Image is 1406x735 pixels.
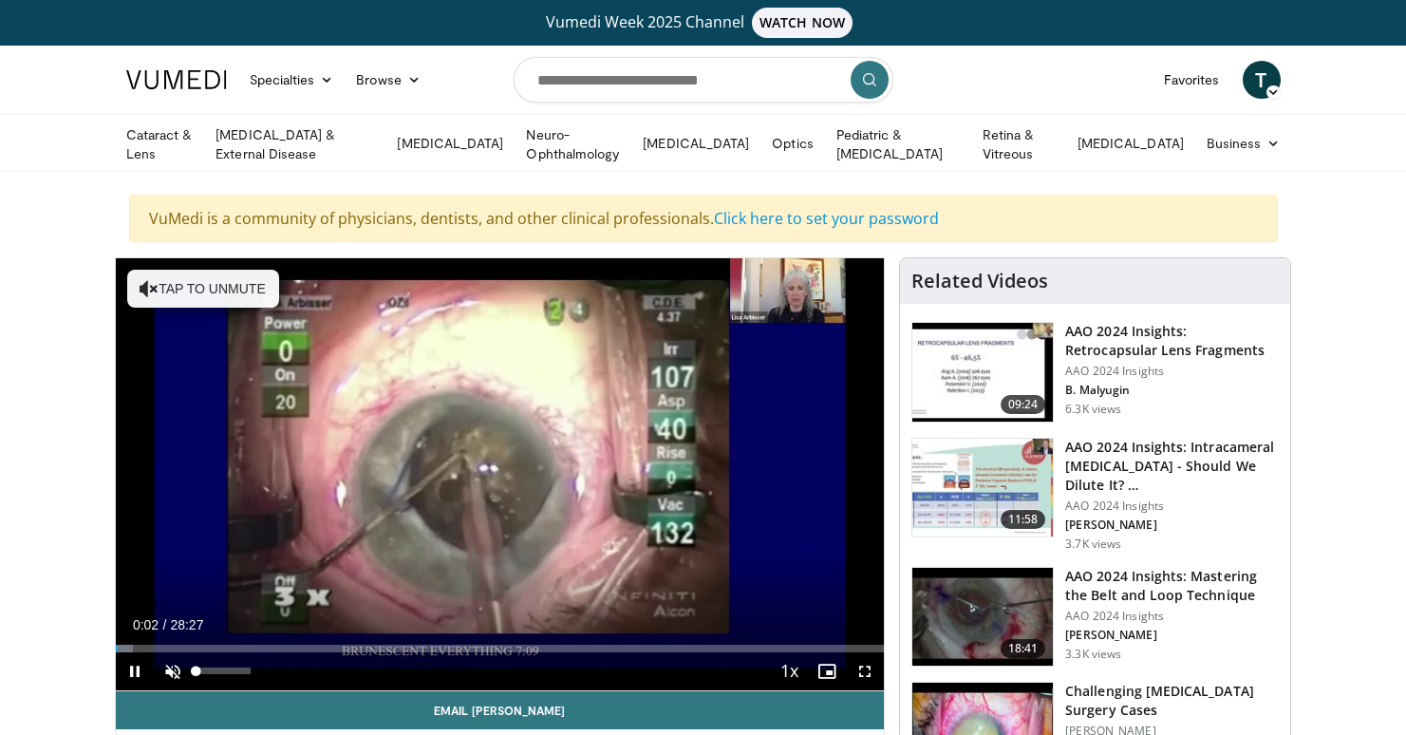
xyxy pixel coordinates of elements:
[808,652,846,690] button: Enable picture-in-picture mode
[1065,682,1279,720] h3: Challenging [MEDICAL_DATA] Surgery Cases
[846,652,884,690] button: Fullscreen
[1153,61,1231,99] a: Favorites
[631,124,760,162] a: [MEDICAL_DATA]
[1065,383,1279,398] p: B. Malyugin
[1065,567,1279,605] h3: AAO 2024 Insights: Mastering the Belt and Loop Technique
[238,61,346,99] a: Specialties
[197,668,251,674] div: Volume Level
[1065,499,1279,514] p: AAO 2024 Insights
[1001,639,1046,658] span: 18:41
[1195,124,1292,162] a: Business
[714,208,939,229] a: Click here to set your password
[129,8,1278,38] a: Vumedi Week 2025 ChannelWATCH NOW
[126,70,227,89] img: VuMedi Logo
[1065,402,1121,417] p: 6.3K views
[911,322,1279,423] a: 09:24 AAO 2024 Insights: Retrocapsular Lens Fragments AAO 2024 Insights B. Malyugin 6.3K views
[116,645,885,652] div: Progress Bar
[115,125,205,163] a: Cataract & Lens
[912,439,1053,537] img: de733f49-b136-4bdc-9e00-4021288efeb7.150x105_q85_crop-smart_upscale.jpg
[911,567,1279,668] a: 18:41 AAO 2024 Insights: Mastering the Belt and Loop Technique AAO 2024 Insights [PERSON_NAME] 3....
[116,258,885,691] video-js: Video Player
[116,652,154,690] button: Pause
[1243,61,1281,99] a: T
[1001,395,1046,414] span: 09:24
[385,124,515,162] a: [MEDICAL_DATA]
[170,617,203,632] span: 28:27
[163,617,167,632] span: /
[1065,647,1121,662] p: 3.3K views
[1065,628,1279,643] p: [PERSON_NAME]
[154,652,192,690] button: Unmute
[752,8,853,38] span: WATCH NOW
[204,125,385,163] a: [MEDICAL_DATA] & External Disease
[1066,124,1195,162] a: [MEDICAL_DATA]
[129,195,1278,242] div: VuMedi is a community of physicians, dentists, and other clinical professionals.
[1065,537,1121,552] p: 3.7K views
[825,125,971,163] a: Pediatric & [MEDICAL_DATA]
[911,438,1279,552] a: 11:58 AAO 2024 Insights: Intracameral [MEDICAL_DATA] - Should We Dilute It? … AAO 2024 Insights [...
[1001,510,1046,529] span: 11:58
[514,57,893,103] input: Search topics, interventions
[127,270,279,308] button: Tap to unmute
[515,125,631,163] a: Neuro-Ophthalmology
[760,124,824,162] a: Optics
[116,691,885,729] a: Email [PERSON_NAME]
[1065,438,1279,495] h3: AAO 2024 Insights: Intracameral [MEDICAL_DATA] - Should We Dilute It? …
[1065,364,1279,379] p: AAO 2024 Insights
[1065,322,1279,360] h3: AAO 2024 Insights: Retrocapsular Lens Fragments
[133,617,159,632] span: 0:02
[912,568,1053,667] img: 22a3a3a3-03de-4b31-bd81-a17540334f4a.150x105_q85_crop-smart_upscale.jpg
[912,323,1053,422] img: 01f52a5c-6a53-4eb2-8a1d-dad0d168ea80.150x105_q85_crop-smart_upscale.jpg
[911,270,1048,292] h4: Related Videos
[1065,609,1279,624] p: AAO 2024 Insights
[345,61,432,99] a: Browse
[770,652,808,690] button: Playback Rate
[971,125,1066,163] a: Retina & Vitreous
[1065,518,1279,533] p: [PERSON_NAME]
